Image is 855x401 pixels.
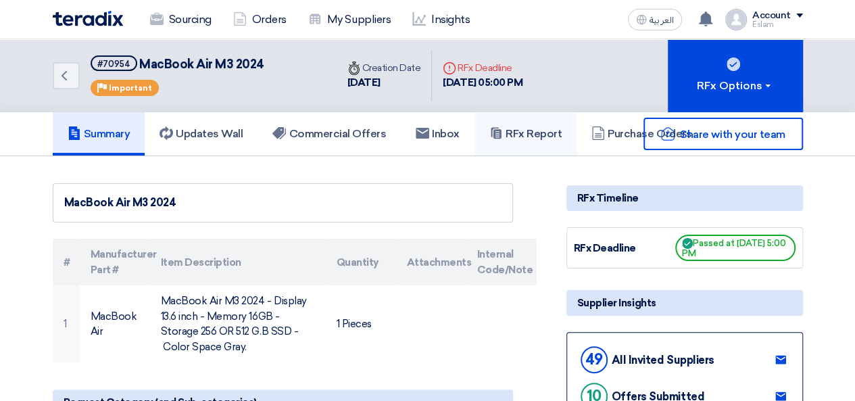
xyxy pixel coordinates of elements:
[272,127,386,141] h5: Commercial Offers
[396,239,466,285] th: Attachments
[97,60,130,68] div: #70954
[160,127,243,141] h5: Updates Wall
[139,57,264,72] span: MacBook Air M3 2024
[680,128,785,141] span: Share with your team
[416,127,460,141] h5: Inbox
[725,9,747,30] img: profile_test.png
[53,11,123,26] img: Teradix logo
[64,195,502,211] div: MacBook Air M3 2024
[489,127,562,141] h5: RFx Report
[577,112,706,156] a: Purchase Orders
[628,9,682,30] button: العربية
[443,75,522,91] div: [DATE] 05:00 PM
[443,61,522,75] div: RFx Deadline
[80,285,150,362] td: MacBook Air
[401,112,474,156] a: Inbox
[347,75,421,91] div: [DATE]
[150,285,326,362] td: MacBook Air M3 2024 - Display 13.6 inch - Memory 16GB - Storage 256 OR 512 G.B SSD - Color Space ...
[139,5,222,34] a: Sourcing
[145,112,258,156] a: Updates Wall
[326,239,396,285] th: Quantity
[53,239,80,285] th: #
[68,127,130,141] h5: Summary
[697,78,773,94] div: RFx Options
[752,21,803,28] div: Eslam
[650,16,674,25] span: العربية
[566,185,803,211] div: RFx Timeline
[53,285,80,362] td: 1
[80,239,150,285] th: Manufacturer Part #
[466,239,537,285] th: Internal Code/Note
[675,235,796,261] span: Passed at [DATE] 5:00 PM
[53,112,145,156] a: Summary
[581,346,608,373] div: 49
[474,112,577,156] a: RFx Report
[150,239,326,285] th: Item Description
[109,83,152,93] span: Important
[297,5,401,34] a: My Suppliers
[222,5,297,34] a: Orders
[752,10,791,22] div: Account
[91,55,264,72] h5: MacBook Air M3 2024
[401,5,481,34] a: Insights
[326,285,396,362] td: 1 Pieces
[612,354,714,367] div: All Invited Suppliers
[566,290,803,316] div: Supplier Insights
[668,39,803,112] button: RFx Options
[258,112,401,156] a: Commercial Offers
[574,241,675,256] div: RFx Deadline
[347,61,421,75] div: Creation Date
